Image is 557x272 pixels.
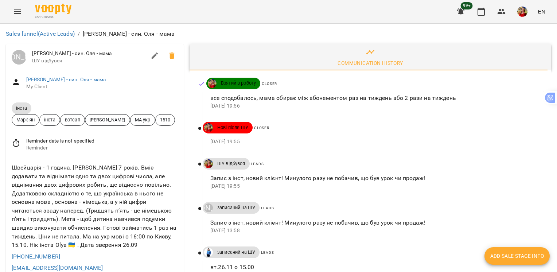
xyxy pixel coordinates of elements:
[26,137,178,145] span: Reminder date is not specified
[9,3,26,20] button: Menu
[26,144,178,152] span: Reminder
[262,82,277,86] span: Closer
[203,248,213,257] a: Дащенко Аня
[156,116,175,123] span: 1510
[213,249,260,256] span: записаний на ШУ
[35,4,71,14] img: Voopty Logo
[12,264,103,271] a: [EMAIL_ADDRESS][DOMAIN_NAME]
[85,116,130,123] span: [PERSON_NAME]
[206,79,217,88] a: ДТ УКР\РОС Абасова Сабіна https://us06web.zoom.us/j/84886035086
[12,50,26,65] div: Луцук Маркіян
[210,263,540,272] p: вт.26.11 о 15.00
[217,80,260,86] span: Взятий в роботу
[12,50,26,65] a: [PERSON_NAME]
[32,50,146,57] span: [PERSON_NAME] - син. Оля - мама
[213,160,250,167] span: ШУ відбувся
[261,250,274,254] span: Leads
[204,123,213,132] img: ДТ УКР\РОС Абасова Сабіна https://us06web.zoom.us/j/84886035086
[40,116,60,123] span: інста
[32,57,146,65] span: ШУ відбувся
[6,30,551,38] nav: breadcrumb
[210,138,540,145] p: [DATE] 19:55
[10,162,179,251] div: Швейцарія - 1 година. [PERSON_NAME] 7 років. Вміє додавати та віднімати одно та двох цифрові числ...
[210,94,540,102] p: все сподобалось, мама обирає між абонементом раз на тиждень або 2 рази на тиждень
[210,174,540,183] p: Запис з інст, новий клієнт! Минулого разу не побачив, що був урок чи продаж!
[210,102,540,110] p: [DATE] 19:56
[210,227,540,234] p: [DATE] 13:58
[12,253,60,260] a: [PHONE_NUMBER]
[6,30,75,37] a: Sales funnel(Active Leads)
[210,218,540,227] p: Запис з інст, новий клієнт! Минулого разу не побачив, що був урок чи продаж!
[213,205,260,211] span: записаний на ШУ
[208,79,217,88] img: ДТ УКР\РОС Абасова Сабіна https://us06web.zoom.us/j/84886035086
[204,248,213,257] img: Дащенко Аня
[35,15,71,20] span: For Business
[535,5,548,18] button: EN
[490,252,544,260] span: Add Sale Stage info
[203,159,213,168] a: ДТ УКР\РОС Абасова Сабіна https://us06web.zoom.us/j/84886035086
[26,77,106,82] a: [PERSON_NAME] - син. Оля - мама
[204,159,213,168] img: ДТ УКР\РОС Абасова Сабіна https://us06web.zoom.us/j/84886035086
[83,30,175,38] p: [PERSON_NAME] - син. Оля - мама
[517,7,527,17] img: 5e634735370bbb5983f79fa1b5928c88.png
[251,162,264,166] span: Leads
[12,105,31,111] span: інста
[203,203,213,212] a: [PERSON_NAME]
[484,247,550,265] button: Add Sale Stage info
[131,116,155,123] span: МА укр
[26,83,178,90] span: My Client
[254,126,269,130] span: Closer
[338,59,403,67] div: Communication History
[210,183,540,190] p: [DATE] 19:55
[261,206,274,210] span: Leads
[78,30,80,38] li: /
[213,124,253,131] span: Нові після ШУ
[461,2,473,9] span: 99+
[12,116,39,123] span: Маркіян
[204,203,213,212] div: [PERSON_NAME]
[538,8,545,15] span: EN
[61,116,85,123] span: вотсап
[203,123,213,132] a: ДТ УКР\РОС Абасова Сабіна https://us06web.zoom.us/j/84886035086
